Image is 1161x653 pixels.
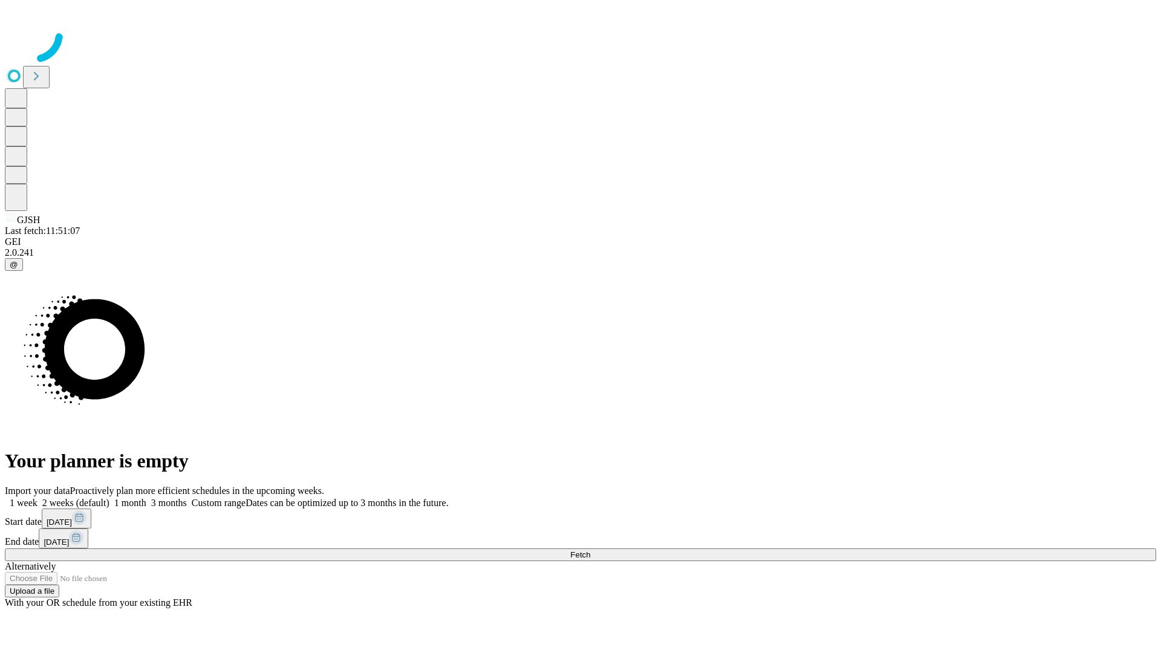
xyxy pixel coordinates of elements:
[5,508,1156,528] div: Start date
[5,597,192,608] span: With your OR schedule from your existing EHR
[5,258,23,271] button: @
[5,450,1156,472] h1: Your planner is empty
[42,508,91,528] button: [DATE]
[70,486,324,496] span: Proactively plan more efficient schedules in the upcoming weeks.
[192,498,246,508] span: Custom range
[5,561,56,571] span: Alternatively
[5,226,80,236] span: Last fetch: 11:51:07
[10,260,18,269] span: @
[5,585,59,597] button: Upload a file
[5,247,1156,258] div: 2.0.241
[151,498,187,508] span: 3 months
[5,236,1156,247] div: GEI
[5,486,70,496] span: Import your data
[10,498,37,508] span: 1 week
[570,550,590,559] span: Fetch
[5,548,1156,561] button: Fetch
[44,538,69,547] span: [DATE]
[114,498,146,508] span: 1 month
[47,518,72,527] span: [DATE]
[39,528,88,548] button: [DATE]
[5,528,1156,548] div: End date
[17,215,40,225] span: GJSH
[42,498,109,508] span: 2 weeks (default)
[246,498,448,508] span: Dates can be optimized up to 3 months in the future.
